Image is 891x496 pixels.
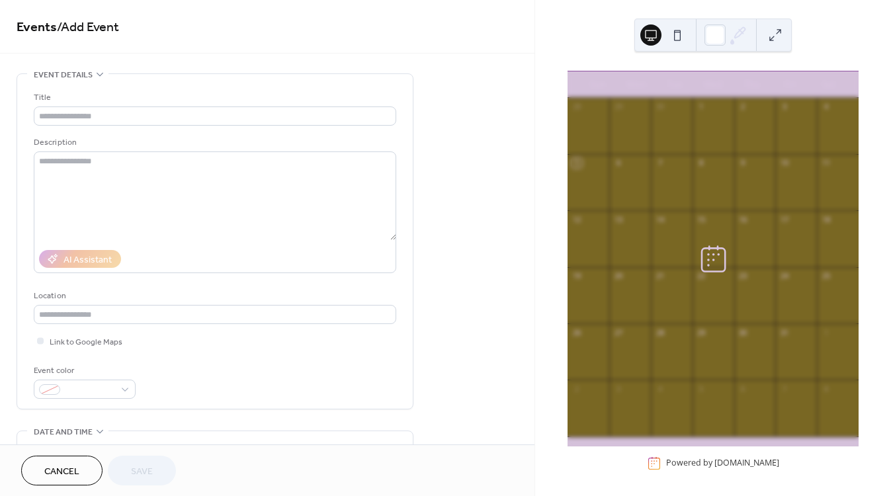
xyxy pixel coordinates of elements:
div: Title [34,91,394,104]
div: Sun [578,71,616,98]
div: 30 [738,327,748,337]
div: 2 [572,384,581,393]
div: Wed [694,71,732,98]
div: 3 [613,384,623,393]
div: Sat [810,71,848,98]
div: Location [34,289,394,303]
div: 28 [655,327,665,337]
div: 4 [655,384,665,393]
span: Link to Google Maps [50,335,122,349]
div: 14 [655,214,665,224]
div: 2 [738,102,748,112]
span: Date and time [34,425,93,439]
div: 10 [779,158,789,168]
div: 8 [821,384,831,393]
div: 29 [613,102,623,112]
div: Mon [616,71,655,98]
div: 9 [738,158,748,168]
div: 7 [655,158,665,168]
div: 7 [779,384,789,393]
div: 8 [697,158,706,168]
div: 6 [613,158,623,168]
div: 15 [697,214,706,224]
div: 3 [779,102,789,112]
div: 5 [697,384,706,393]
div: 29 [697,327,706,337]
a: Events [17,15,57,40]
div: 11 [821,158,831,168]
div: 5 [572,158,581,168]
div: Description [34,136,394,149]
div: Tue [656,71,694,98]
span: / Add Event [57,15,119,40]
div: 22 [697,271,706,281]
div: 16 [738,214,748,224]
div: 25 [821,271,831,281]
div: Powered by [666,458,779,469]
div: 17 [779,214,789,224]
div: 12 [572,214,581,224]
span: Event details [34,68,93,82]
div: Event color [34,364,133,378]
div: 1 [821,327,831,337]
div: 18 [821,214,831,224]
div: 23 [738,271,748,281]
div: 4 [821,102,831,112]
div: 26 [572,327,581,337]
div: Fri [771,71,809,98]
div: 20 [613,271,623,281]
div: 21 [655,271,665,281]
div: 1 [697,102,706,112]
a: [DOMAIN_NAME] [714,458,779,469]
div: 27 [613,327,623,337]
div: Thu [732,71,771,98]
div: 24 [779,271,789,281]
div: 28 [572,102,581,112]
span: Cancel [44,465,79,479]
div: 19 [572,271,581,281]
button: Cancel [21,456,103,485]
div: 13 [613,214,623,224]
div: 31 [779,327,789,337]
div: 30 [655,102,665,112]
div: 6 [738,384,748,393]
